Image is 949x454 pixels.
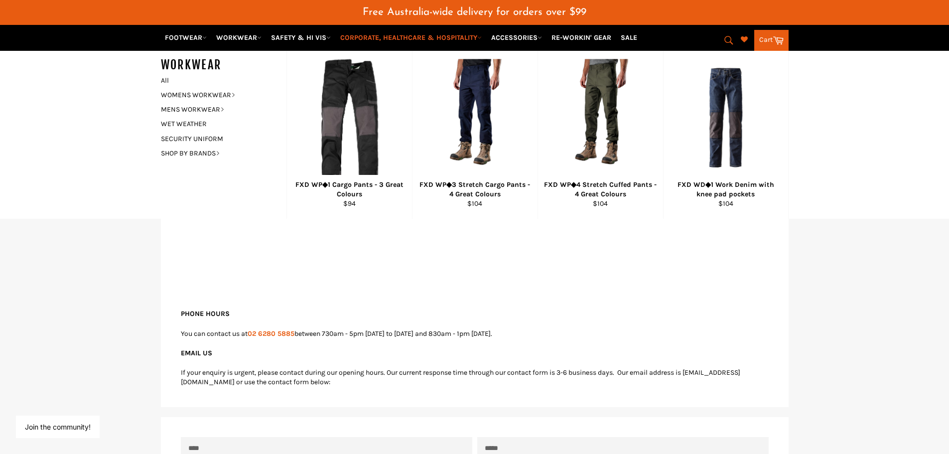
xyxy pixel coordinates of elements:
[318,59,381,176] img: FXD WP◆1 Cargo Pants - 4 Great Colours - Workin' Gear
[670,199,782,208] div: $104
[248,329,294,338] a: 02 6280 5885
[156,146,276,160] a: SHOP BY BRANDS
[754,30,789,51] a: Cart
[363,7,586,17] span: Free Australia-wide delivery for orders over $99
[156,73,286,88] a: All
[412,47,538,219] a: FXD WP◆3 Stretch Cargo Pants - 4 Great Colours - Workin' Gear FXD WP◆3 Stretch Cargo Pants - 4 Gr...
[156,88,276,102] a: WOMENS WORKWEAR
[663,47,789,219] a: FXD WD◆1 Work Denim with knee pad pockets - Workin' Gear FXD WD◆1 Work Denim with knee pad pocket...
[676,68,776,167] img: FXD WD◆1 Work Denim with knee pad pockets - Workin' Gear
[156,132,276,146] a: SECURITY UNIFORM
[561,59,640,176] img: FXD WP◆4 Stretch Cuffed Pants - 4 Great Colours - Workin' Gear
[538,47,663,219] a: FXD WP◆4 Stretch Cuffed Pants - 4 Great Colours - Workin' Gear FXD WP◆4 Stretch Cuffed Pants - 4 ...
[181,309,230,318] strong: PHONE HOURS
[418,199,531,208] div: $104
[286,47,412,219] a: FXD WP◆1 Cargo Pants - 4 Great Colours - Workin' Gear FXD WP◆1 Cargo Pants - 3 Great Colours $94
[156,102,276,117] a: MENS WORKWEAR
[181,368,769,387] p: If your enquiry is urgent, please contact during our opening hours. Our current response time thr...
[212,29,266,46] a: WORKWEAR
[544,180,657,199] div: FXD WP◆4 Stretch Cuffed Pants - 4 Great Colours
[547,29,615,46] a: RE-WORKIN' GEAR
[336,29,486,46] a: CORPORATE, HEALTHCARE & HOSPITALITY
[670,180,782,199] div: FXD WD◆1 Work Denim with knee pad pockets
[181,349,212,357] strong: EMAIL US
[25,423,91,431] button: Join the community!
[161,57,286,73] h5: WORKWEAR
[436,59,514,176] img: FXD WP◆3 Stretch Cargo Pants - 4 Great Colours - Workin' Gear
[293,199,406,208] div: $94
[161,29,211,46] a: FOOTWEAR
[617,29,641,46] a: SALE
[418,180,531,199] div: FXD WP◆3 Stretch Cargo Pants - 4 Great Colours
[181,329,769,338] p: You can contact us at between 730am - 5pm [DATE] to [DATE] and 830am - 1pm [DATE].
[293,180,406,199] div: FXD WP◆1 Cargo Pants - 3 Great Colours
[544,199,657,208] div: $104
[267,29,335,46] a: SAFETY & HI VIS
[156,117,276,131] a: WET WEATHER
[487,29,546,46] a: ACCESSORIES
